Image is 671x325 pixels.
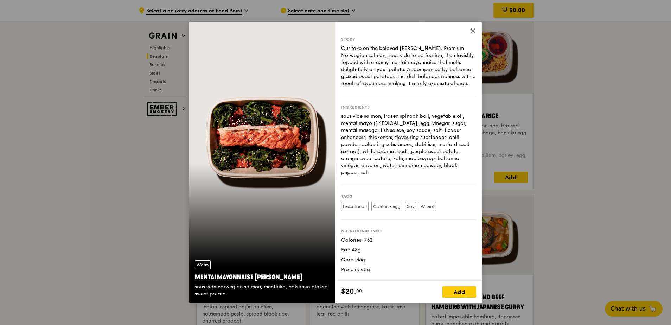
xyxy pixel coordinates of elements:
[341,193,476,199] div: Tags
[371,202,402,211] label: Contains egg
[341,237,476,244] div: Calories: 732
[341,228,476,234] div: Nutritional info
[341,202,369,211] label: Pescatarian
[195,272,330,282] div: Mentai Mayonnaise [PERSON_NAME]
[356,288,362,294] span: 00
[341,256,476,263] div: Carb: 35g
[419,202,436,211] label: Wheat
[341,286,356,297] span: $20.
[341,247,476,254] div: Fat: 48g
[341,37,476,42] div: Story
[341,45,476,87] div: Our take on the beloved [PERSON_NAME]. Premium Norwegian salmon, sous vide to perfection, then la...
[195,283,330,298] div: sous vide norwegian salmon, mentaiko, balsamic glazed sweet potato
[195,260,211,269] div: Warm
[405,202,416,211] label: Soy
[341,113,476,176] div: sous vide salmon, frozen spinach ball, vegetable oil, mentai mayo ([MEDICAL_DATA], egg, vinegar, ...
[341,104,476,110] div: Ingredients
[341,266,476,273] div: Protein: 40g
[442,286,476,298] div: Add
